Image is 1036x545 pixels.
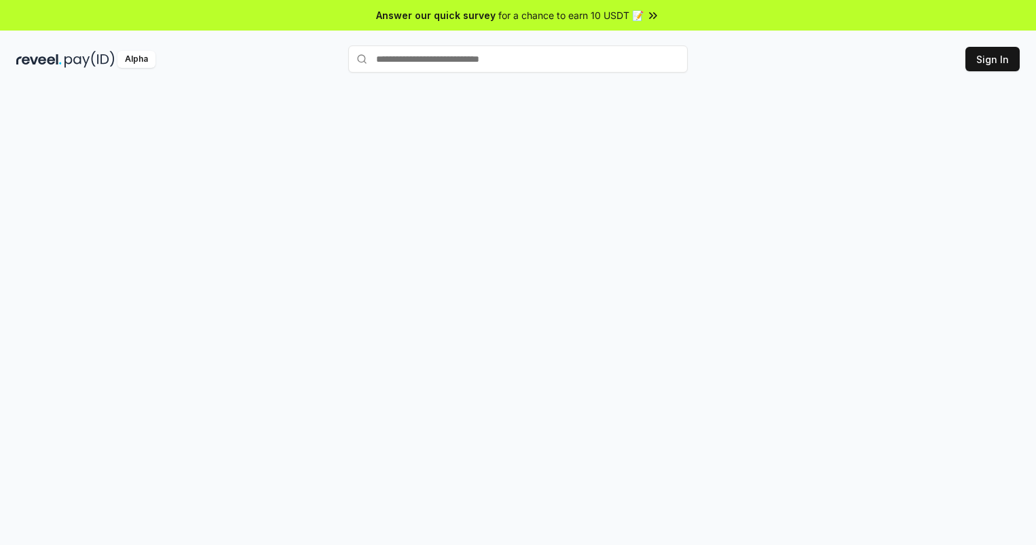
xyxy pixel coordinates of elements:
button: Sign In [965,47,1020,71]
span: Answer our quick survey [376,8,496,22]
span: for a chance to earn 10 USDT 📝 [498,8,644,22]
img: reveel_dark [16,51,62,68]
div: Alpha [117,51,155,68]
img: pay_id [64,51,115,68]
